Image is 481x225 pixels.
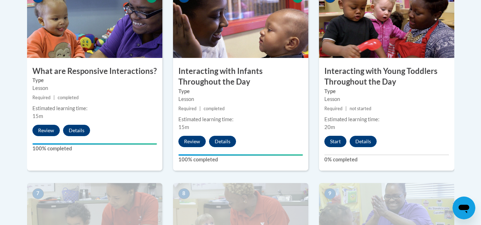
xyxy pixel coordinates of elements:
[324,156,449,164] label: 0% completed
[178,87,303,95] label: Type
[350,106,371,111] span: not started
[32,143,157,145] div: Your progress
[53,95,55,100] span: |
[32,125,60,136] button: Review
[324,188,336,199] span: 9
[178,154,303,156] div: Your progress
[324,106,343,111] span: Required
[32,188,44,199] span: 7
[204,106,225,111] span: completed
[324,87,449,95] label: Type
[345,106,347,111] span: |
[32,105,157,112] div: Estimated learning time:
[27,66,162,77] h3: What are Responsive Interactions?
[32,84,157,92] div: Lesson
[173,66,308,88] h3: Interacting with Infants Throughout the Day
[58,95,79,100] span: completed
[350,136,377,147] button: Details
[199,106,201,111] span: |
[63,125,90,136] button: Details
[324,95,449,103] div: Lesson
[178,156,303,164] label: 100% completed
[32,76,157,84] label: Type
[178,188,190,199] span: 8
[32,113,43,119] span: 15m
[319,66,454,88] h3: Interacting with Young Toddlers Throughout the Day
[178,95,303,103] div: Lesson
[324,136,346,147] button: Start
[324,116,449,123] div: Estimated learning time:
[32,145,157,152] label: 100% completed
[178,124,189,130] span: 15m
[209,136,236,147] button: Details
[324,124,335,130] span: 20m
[453,197,475,219] iframe: Button to launch messaging window
[178,106,197,111] span: Required
[178,136,206,147] button: Review
[178,116,303,123] div: Estimated learning time:
[32,95,51,100] span: Required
